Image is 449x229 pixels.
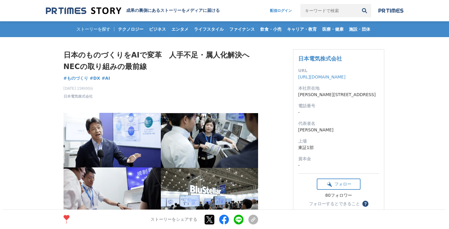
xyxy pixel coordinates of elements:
a: キャリア・教育 [285,21,319,37]
a: 飲食・小売 [258,21,284,37]
span: 医療・健康 [320,26,346,32]
a: ライフスタイル [192,21,226,37]
span: キャリア・教育 [285,26,319,32]
img: thumbnail_60846510-70dd-11f0-aa9c-3fdd97173687.png [64,113,258,222]
div: 80フォロワー [317,193,361,198]
button: 検索 [358,4,371,17]
dt: URL [298,68,379,74]
h1: 日本のものづくりをAIで変革 人手不足・属人化解決へ NECの取り組みの最前線 [64,49,258,73]
span: テクノロジー [116,26,146,32]
a: 日本電気株式会社 [64,94,93,99]
span: ビジネス [147,26,168,32]
a: #ものづくり [64,75,88,82]
span: 施設・団体 [347,26,373,32]
input: キーワードで検索 [300,4,358,17]
a: エンタメ [169,21,191,37]
dt: 代表者名 [298,120,379,127]
img: 成果の裏側にあるストーリーをメディアに届ける [46,7,121,15]
dt: 資本金 [298,156,379,162]
a: 日本電気株式会社 [298,55,342,62]
span: ライフスタイル [192,26,226,32]
a: [URL][DOMAIN_NAME] [298,75,346,79]
p: 1 [64,221,70,224]
span: ファイナンス [227,26,257,32]
a: 施設・団体 [347,21,373,37]
a: テクノロジー [116,21,146,37]
a: ビジネス [147,21,168,37]
span: 飲食・小売 [258,26,284,32]
span: [DATE] 15時00分 [64,86,94,91]
dt: 電話番号 [298,103,379,109]
a: ファイナンス [227,21,257,37]
h2: 成果の裏側にあるストーリーをメディアに届ける [126,8,220,13]
a: #AI [102,75,110,82]
dd: [PERSON_NAME][STREET_ADDRESS] [298,92,379,98]
dd: - [298,109,379,116]
p: ストーリーをシェアする [150,217,197,222]
dd: [PERSON_NAME] [298,127,379,133]
button: ？ [362,201,368,207]
dd: 東証1部 [298,144,379,151]
a: 医療・健康 [320,21,346,37]
img: prtimes [378,8,403,13]
button: フォロー [317,179,361,190]
span: エンタメ [169,26,191,32]
a: 配信ログイン [264,4,298,17]
div: フォローするとできること [309,202,360,206]
dd: - [298,162,379,168]
dt: 本社所在地 [298,85,379,92]
a: 成果の裏側にあるストーリーをメディアに届ける 成果の裏側にあるストーリーをメディアに届ける [46,7,220,15]
dt: 上場 [298,138,379,144]
span: ？ [363,202,368,206]
a: #DX [90,75,100,82]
